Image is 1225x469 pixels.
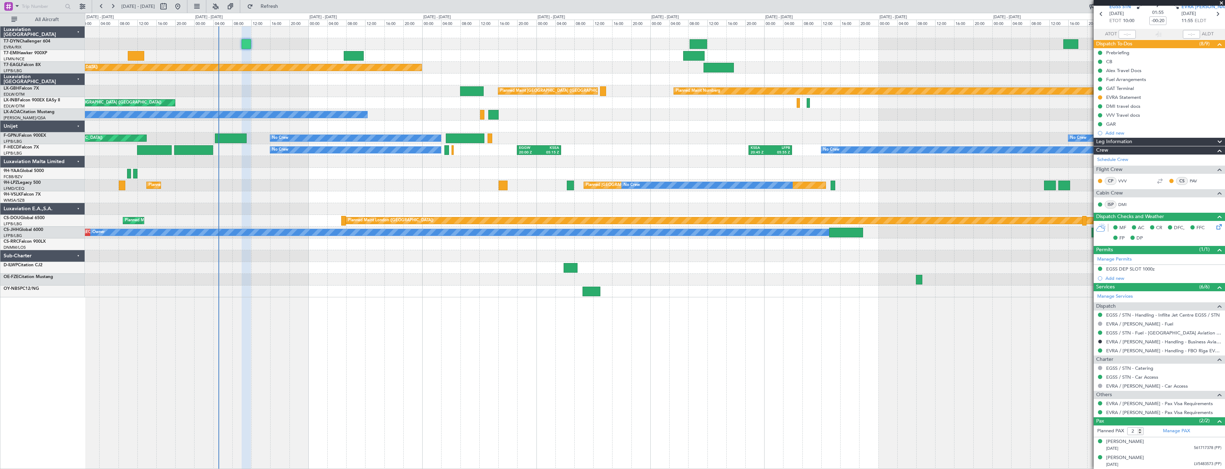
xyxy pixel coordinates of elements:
[1106,339,1221,345] a: EVRA / [PERSON_NAME] - Handling - Business Aviation Terminal LFBZ / BIQ
[1105,177,1116,185] div: CP
[1105,130,1221,136] div: Add new
[802,20,821,26] div: 08:00
[4,110,20,114] span: LX-AOA
[1123,17,1134,25] span: 10:00
[4,181,41,185] a: 9H-LPZLegacy 500
[4,239,46,244] a: CS-RRCFalcon 900LX
[49,97,161,108] div: Planned Maint [GEOGRAPHIC_DATA] ([GEOGRAPHIC_DATA])
[1119,235,1125,242] span: FP
[4,198,25,203] a: WMSA/SZB
[4,186,24,191] a: LFMD/CEQ
[4,51,17,55] span: T7-EMI
[1152,9,1164,16] span: 01:55
[1181,17,1193,25] span: 11:55
[86,14,114,20] div: [DATE] - [DATE]
[1181,10,1196,17] span: [DATE]
[1106,438,1144,445] div: [PERSON_NAME]
[92,227,105,238] div: Owner
[4,239,19,244] span: CS-RRC
[765,14,793,20] div: [DATE] - [DATE]
[1096,391,1112,399] span: Others
[195,14,223,20] div: [DATE] - [DATE]
[1199,283,1210,291] span: (6/6)
[1011,20,1030,26] div: 04:00
[840,20,859,26] div: 16:00
[770,146,790,151] div: LFPB
[1105,201,1116,208] div: ISP
[1106,454,1144,462] div: [PERSON_NAME]
[348,215,433,226] div: Planned Maint London ([GEOGRAPHIC_DATA])
[1194,461,1221,467] span: LV5483573 (PP)
[1097,156,1128,163] a: Schedule Crew
[194,20,213,26] div: 00:00
[1096,283,1115,291] span: Services
[137,20,156,26] div: 12:00
[751,150,770,155] div: 20:45 Z
[4,228,19,232] span: CS-JHH
[519,146,539,151] div: EGGW
[879,14,907,20] div: [DATE] - [DATE]
[1106,266,1155,272] div: EGSS DEP SLOT 1000z
[4,263,18,267] span: D-ILWP
[99,20,118,26] div: 04:00
[1106,365,1153,371] a: EGSS / STN - Catering
[1156,225,1162,232] span: CR
[954,20,973,26] div: 16:00
[1096,138,1132,146] span: Leg Information
[1106,330,1221,336] a: EGSS / STN - Fuel - [GEOGRAPHIC_DATA] Aviation Fuel - [GEOGRAPHIC_DATA] - [GEOGRAPHIC_DATA] / STN
[688,20,707,26] div: 08:00
[441,20,460,26] div: 04:00
[1202,31,1214,38] span: ALDT
[4,287,39,291] a: OY-NBSPC12/NG
[538,14,565,20] div: [DATE] - [DATE]
[4,133,46,138] a: F-GPNJFalcon 900EX
[1199,246,1210,253] span: (1/1)
[4,192,21,197] span: 9H-VSLK
[4,115,46,121] a: [PERSON_NAME]/QSA
[327,20,346,26] div: 04:00
[1106,462,1118,467] span: [DATE]
[1106,59,1112,65] div: CB
[4,245,26,250] a: DNMM/LOS
[4,151,22,156] a: LFPB/LBG
[1087,20,1106,26] div: 20:00
[586,180,687,191] div: Planned [GEOGRAPHIC_DATA] ([GEOGRAPHIC_DATA])
[536,20,555,26] div: 00:00
[651,14,679,20] div: [DATE] - [DATE]
[1106,400,1213,407] a: EVRA / [PERSON_NAME] - Pax Visa Requirements
[4,51,47,55] a: T7-EMIHawker 900XP
[460,20,479,26] div: 08:00
[1096,189,1123,197] span: Cabin Crew
[751,146,770,151] div: KSEA
[4,68,22,74] a: LFPB/LBG
[4,45,21,50] a: EVRA/RIX
[4,221,22,227] a: LFPB/LBG
[1030,20,1049,26] div: 08:00
[1106,374,1158,380] a: EGSS / STN - Car Access
[156,20,175,26] div: 16:00
[1119,225,1126,232] span: MF
[1105,31,1117,38] span: ATOT
[4,98,17,102] span: LX-INB
[365,20,384,26] div: 12:00
[1190,178,1206,184] a: PAV
[1097,293,1133,300] a: Manage Services
[1106,112,1140,118] div: VVV Travel docs
[519,150,539,155] div: 20:00 Z
[1106,312,1220,318] a: EGSS / STN - Handling - Inflite Jet Centre EGSS / STN
[500,86,612,96] div: Planned Maint [GEOGRAPHIC_DATA] ([GEOGRAPHIC_DATA])
[1163,428,1190,435] a: Manage PAX
[4,86,19,91] span: LX-GBH
[254,4,284,9] span: Refresh
[4,216,20,220] span: CS-DOU
[1106,85,1134,91] div: GAT Terminal
[821,20,840,26] div: 12:00
[1106,409,1213,415] a: EVRA / [PERSON_NAME] - Pax Visa Requirements
[1106,383,1188,389] a: EVRA / [PERSON_NAME] - Car Access
[973,20,992,26] div: 20:00
[612,20,631,26] div: 16:00
[783,20,802,26] div: 04:00
[624,180,640,191] div: No Crew
[1106,121,1116,127] div: GAR
[175,20,194,26] div: 20:00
